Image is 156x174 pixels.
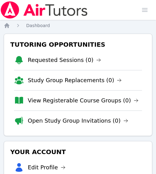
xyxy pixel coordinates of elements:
[28,116,128,125] a: Open Study Group Invitations (0)
[4,22,152,29] nav: Breadcrumb
[28,163,66,172] a: Edit Profile
[9,146,147,158] h3: Your Account
[28,56,101,64] a: Requested Sessions (0)
[28,76,122,85] a: Study Group Replacements (0)
[26,23,50,28] span: Dashboard
[26,22,50,29] a: Dashboard
[9,39,147,50] h3: Tutoring Opportunities
[28,96,139,105] a: View Registerable Course Groups (0)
